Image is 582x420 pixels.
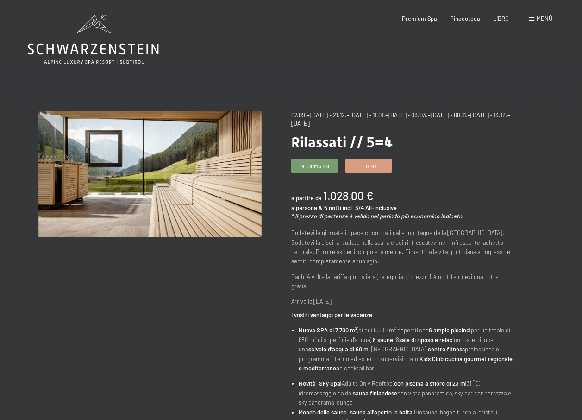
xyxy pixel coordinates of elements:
b: 1.028,00 € [323,189,373,203]
p: Arrivo la [DATE] [291,297,514,306]
font: Godetevi le giornate in pace circondati dalle montagne della [GEOGRAPHIC_DATA]. Godetevi la pisci... [291,229,510,265]
span: • 13.12.–[DATE] [291,111,510,127]
span: 07.09.–[DATE] [291,111,328,119]
strong: I vostri vantaggi per le vacanze [291,311,372,318]
span: 5 notti [324,204,341,211]
a: Libro [346,159,391,173]
strong: sauna finlandese [353,389,397,397]
strong: Nuova SPA di 7.700 m² [299,326,357,334]
a: Informarsi [292,159,337,173]
span: a persona & [291,204,323,211]
strong: Mondo delle saune: sauna all'aperto in baita, [299,408,414,416]
strong: con piscina a sfioro di 23 m [394,380,465,387]
font: Paghi 4 volte la tariffa giornaliera (categoria di prezzo 1-4 notti) e ricevi una notte gratis. [291,273,499,290]
strong: sale di riposo e relax [399,336,452,344]
img: Just Relax // 5=4 [38,111,262,237]
li: (di cui 5.500 m² coperti) con (per un totale di 680 m² di superficie d'acqua), , 8 inondate di lu... [299,325,514,373]
span: Menù [537,15,552,22]
strong: scivolo d'acqua di 60 m [308,345,369,353]
span: a partire da [291,194,322,202]
strong: Kids Club [419,355,444,363]
span: • 21.12.–[DATE] [330,111,368,119]
a: LIBRO [493,15,509,22]
strong: centro fitness [428,345,465,353]
span: • 08.11.–[DATE] [451,111,489,119]
span: • 11.01.–[DATE] [369,111,407,119]
span: Rilassati // 5=4 [291,134,393,151]
em: * il prezzo di partenza è valido nel periodo più economico indicato [291,212,462,220]
span: Informarsi [299,162,329,170]
span: incl. 3/4 All-Inclusive [343,204,397,211]
strong: 6 ampie piscine [429,326,469,334]
a: Premium Spa [402,15,437,22]
li: (Adults Only Rooftop) (31 °C), idromassaggio caldo, con vista panoramica, sky bar con terrazza e ... [299,379,514,407]
strong: Novità: Sky Spa [299,380,340,387]
strong: 8 saune [373,336,393,344]
a: Pinacoteca [450,15,480,22]
span: • 08.03.–[DATE] [408,111,449,119]
span: Libro [361,162,376,170]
